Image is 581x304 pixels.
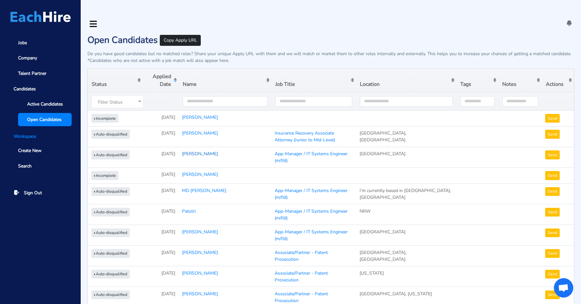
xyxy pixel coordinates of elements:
[9,52,72,65] a: Company
[91,290,130,299] button: Auto-disqualified
[545,130,560,138] button: Send
[91,249,130,258] button: Auto-disqualified
[182,151,218,157] a: [PERSON_NAME]
[161,291,175,297] span: [DATE]
[275,291,328,304] a: Associate/Partner - Patent Prosecution
[91,171,118,180] button: Incomplete
[360,270,384,276] span: [US_STATE]
[91,187,130,196] button: Auto-disqualified
[18,97,72,111] a: Active Candidates
[9,144,72,157] a: Create New
[27,116,62,123] span: Open Candidates
[10,11,71,22] img: Logo
[182,208,196,214] a: Patotri
[161,151,175,157] span: [DATE]
[545,208,560,217] button: Send
[9,67,72,80] a: Talent Partner
[275,130,335,143] a: Insurance Recovery Associate Attorney (Junior to Mid-Level)
[18,147,42,154] span: Create New
[275,151,348,164] a: App-Manager / IT Systems Engineer (m/f/d)
[91,208,130,217] button: Auto-disqualified
[91,270,130,279] button: Auto-disqualified
[182,291,218,297] a: [PERSON_NAME]
[87,50,574,64] p: Do you have good candidates but no matched roles? Share your unique Apply URL with them and we wi...
[24,189,42,196] span: Sign Out
[18,39,27,46] span: Jobs
[160,35,201,46] button: Copy Apply URL
[360,151,405,157] span: [GEOGRAPHIC_DATA]
[18,70,46,77] span: Talent Partner
[18,163,32,169] span: Search
[360,187,451,200] span: I’m currently based in [GEOGRAPHIC_DATA], [GEOGRAPHIC_DATA]
[91,150,130,159] button: Auto-disqualified
[161,171,175,177] span: [DATE]
[161,249,175,256] span: [DATE]
[275,249,328,262] a: Associate/Partner - Patent Prosecution
[545,171,560,180] button: Send
[91,114,118,123] button: Incomplete
[360,130,406,143] span: [GEOGRAPHIC_DATA], [GEOGRAPHIC_DATA]
[545,249,560,258] button: Send
[9,36,72,49] a: Jobs
[360,249,406,262] span: [GEOGRAPHIC_DATA], [GEOGRAPHIC_DATA]
[9,159,72,173] a: Search
[545,187,560,196] button: Send
[18,55,37,61] span: Company
[182,229,218,235] a: [PERSON_NAME]
[182,171,218,177] a: [PERSON_NAME]
[91,228,130,237] button: Auto-disqualified
[360,229,405,235] span: [GEOGRAPHIC_DATA]
[9,133,72,140] li: Workspace
[182,187,226,194] a: MD [PERSON_NAME]
[182,249,218,256] a: [PERSON_NAME]
[182,130,218,136] a: [PERSON_NAME]
[545,150,560,159] button: Send
[161,187,175,194] span: [DATE]
[161,270,175,276] span: [DATE]
[161,208,175,214] span: [DATE]
[360,291,432,297] span: [GEOGRAPHIC_DATA], [US_STATE]
[18,113,72,126] a: Open Candidates
[161,130,175,136] span: [DATE]
[98,99,123,106] span: Filter Status
[360,208,371,214] span: NRW
[27,101,63,107] span: Active Candidates
[87,35,158,46] h2: Open Candidates
[161,114,175,120] span: [DATE]
[545,290,560,299] button: Send
[9,82,72,96] span: Candidates
[91,130,130,138] button: Auto-disqualified
[275,208,348,221] a: App-Manager / IT Systems Engineer (m/f/d)
[554,278,573,298] a: Open chat
[545,270,560,279] button: Send
[182,270,218,276] a: [PERSON_NAME]
[545,228,560,237] button: Send
[275,270,328,283] a: Associate/Partner - Patent Prosecution
[161,229,175,235] span: [DATE]
[275,229,348,242] a: App-Manager / IT Systems Engineer (m/f/d)
[545,114,560,123] button: Send
[275,187,348,200] a: App-Manager / IT Systems Engineer (m/f/d)
[182,114,218,120] a: [PERSON_NAME]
